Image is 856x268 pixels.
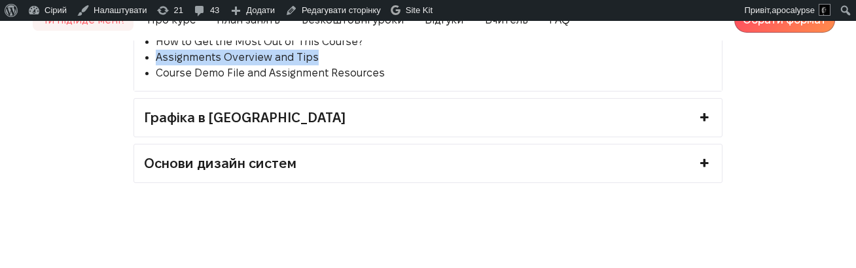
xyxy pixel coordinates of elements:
li: Course Demo File and Assignment Resources [156,65,712,81]
li: How to Get the Most Out of This Course? [156,34,712,50]
a: Основи дизайн систем [134,144,722,182]
a: Графіка в [GEOGRAPHIC_DATA] [134,99,722,137]
a: План занять [209,12,288,28]
li: Assignments Overview and Tips [156,50,712,65]
span: apocalypse [772,5,815,15]
a: Про курс [139,12,204,28]
a: Безкоштовні уроки [294,12,412,28]
a: Відгуки [417,12,471,28]
a: FAQ [541,12,578,28]
span: Site Kit [406,5,433,15]
a: Вчитель [477,12,536,28]
a: Чи підійде мені? [33,12,134,28]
